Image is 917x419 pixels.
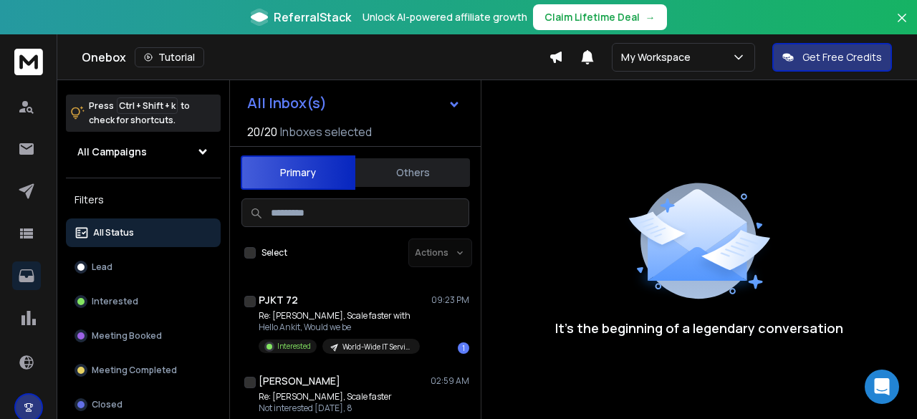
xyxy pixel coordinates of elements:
p: Closed [92,399,123,410]
span: → [645,10,656,24]
h1: All Inbox(s) [247,96,327,110]
p: All Status [93,227,134,239]
p: 09:23 PM [431,294,469,306]
span: ReferralStack [274,9,351,26]
button: Interested [66,287,221,316]
span: Ctrl + Shift + k [117,97,178,114]
h3: Inboxes selected [280,123,372,140]
button: Meeting Booked [66,322,221,350]
h1: PJKT 72 [259,293,298,307]
p: Interested [92,296,138,307]
button: All Status [66,218,221,247]
span: 20 / 20 [247,123,277,140]
p: My Workspace [621,50,696,64]
div: 1 [458,342,469,354]
h3: Filters [66,190,221,210]
div: Open Intercom Messenger [865,370,899,404]
p: Hello Ankit, Would we be [259,322,420,333]
button: Closed [66,390,221,419]
p: Re: [PERSON_NAME], Scale faster with [259,310,420,322]
p: Press to check for shortcuts. [89,99,190,127]
button: Close banner [893,9,911,43]
button: Others [355,157,470,188]
h1: [PERSON_NAME] [259,374,340,388]
button: Get Free Credits [772,43,892,72]
p: Re: [PERSON_NAME], Scale faster [259,391,431,403]
p: It’s the beginning of a legendary conversation [555,318,843,338]
p: World-Wide IT Services [342,342,411,352]
p: Not interested [DATE], 8 [259,403,431,414]
button: Meeting Completed [66,356,221,385]
button: All Campaigns [66,138,221,166]
button: Tutorial [135,47,204,67]
button: Claim Lifetime Deal→ [533,4,667,30]
h1: All Campaigns [77,145,147,159]
div: Onebox [82,47,549,67]
p: Lead [92,261,112,273]
p: Meeting Completed [92,365,177,376]
p: 02:59 AM [431,375,469,387]
button: All Inbox(s) [236,89,472,117]
button: Lead [66,253,221,281]
label: Select [261,247,287,259]
p: Unlock AI-powered affiliate growth [363,10,527,24]
button: Primary [241,155,355,190]
p: Interested [277,341,311,352]
p: Meeting Booked [92,330,162,342]
p: Get Free Credits [802,50,882,64]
